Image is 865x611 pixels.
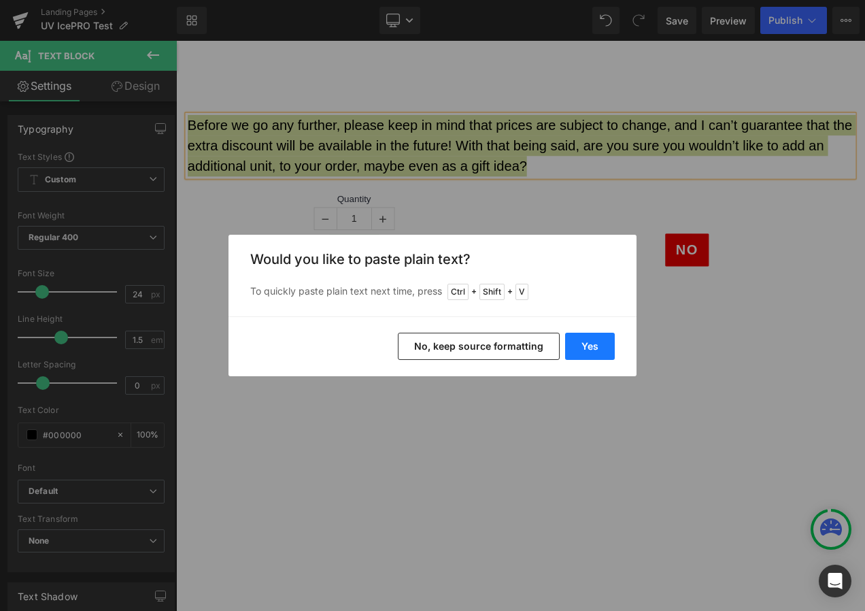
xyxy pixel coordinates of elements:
span: + [471,285,477,299]
span: Yes [194,242,231,260]
p: To quickly paste plain text next time, press [250,284,615,300]
button: Yes [182,231,244,271]
button: Yes [565,333,615,360]
label: Quantity [31,182,394,199]
span: + [507,285,513,299]
div: Open Intercom Messenger [819,565,851,597]
a: No [584,230,637,269]
span: No [597,237,624,262]
span: Ctrl [447,284,469,300]
p: Before we go any further, please keep in mind that prices are subject to change, and I can’t guar... [14,88,809,162]
span: V [515,284,528,300]
span: Shift [479,284,505,300]
button: No, keep source formatting [398,333,560,360]
h3: Would you like to paste plain text? [250,251,615,267]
